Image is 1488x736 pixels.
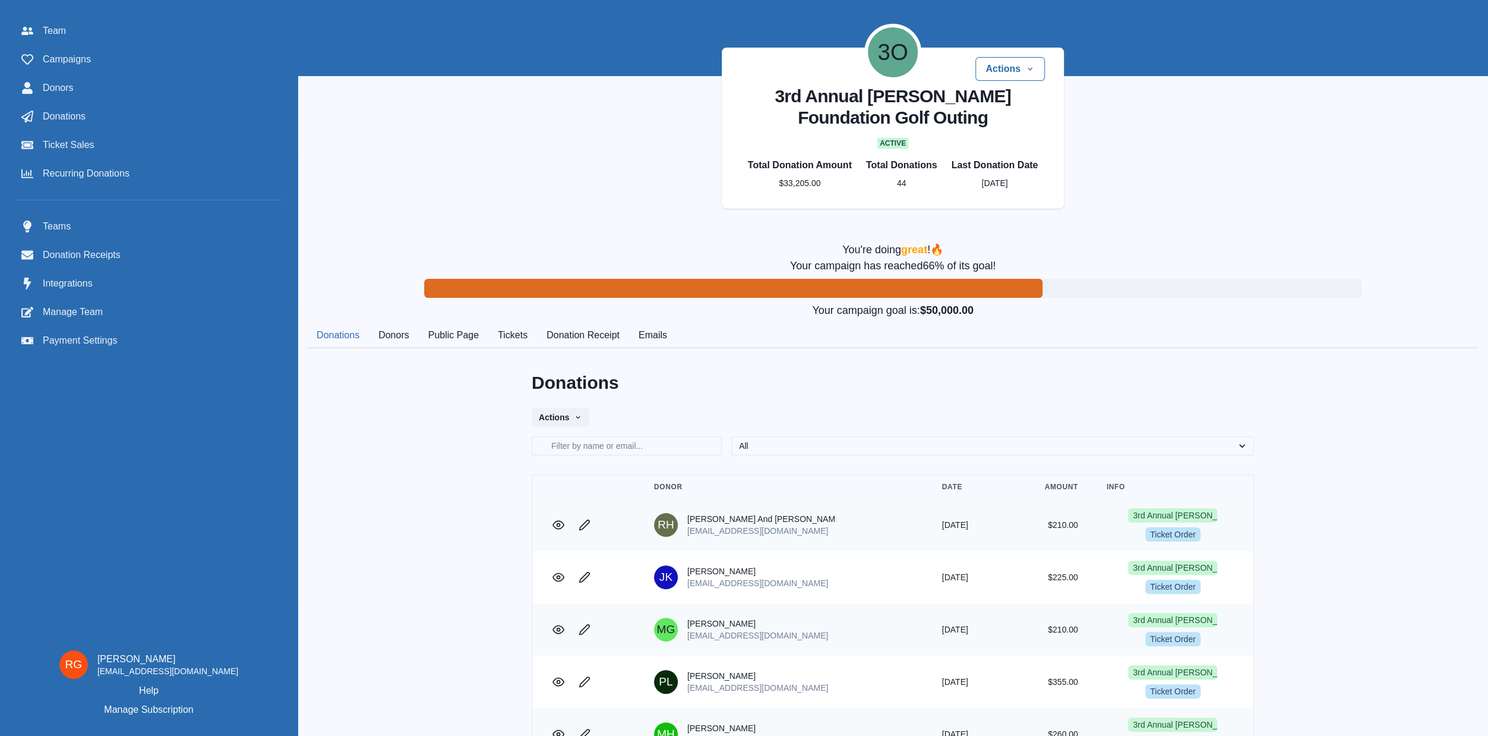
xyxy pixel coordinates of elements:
button: Donations [307,323,369,348]
button: Tickets [488,323,537,348]
th: Info [1092,475,1254,499]
span: Integrations [43,276,93,291]
a: Edit Donation [573,618,596,641]
p: $210.00 [1017,519,1078,531]
span: $50,000.00 [920,304,974,316]
h2: 3rd Annual [PERSON_NAME] Foundation Golf Outing [741,86,1045,128]
a: View Donation [546,618,570,641]
input: Filter by name or email... [532,436,722,455]
span: Recurring Donations [43,166,129,181]
span: Payment Settings [43,334,117,348]
a: Jack Krejci[PERSON_NAME][EMAIL_ADDRESS][DOMAIN_NAME] [654,565,914,589]
div: Ron And Mimi Helms [658,519,674,530]
p: [EMAIL_ADDRESS][DOMAIN_NAME] [97,666,238,677]
button: Public Page [419,323,488,348]
a: Manage Team [14,300,283,324]
p: $33,205.00 [779,177,820,190]
p: [PERSON_NAME] And [PERSON_NAME] [687,513,836,525]
p: $210.00 [1017,624,1078,636]
td: [DATE] [928,656,1003,708]
p: [EMAIL_ADDRESS][DOMAIN_NAME] [687,577,828,589]
a: 3rd Annual [PERSON_NAME] Foundation Golf Outing [1128,561,1217,575]
span: Your campaign goal is: [812,304,920,316]
span: active [877,138,908,149]
a: Donation Receipts [14,243,283,267]
h2: Donations [532,372,1254,394]
p: [PERSON_NAME] [687,670,828,682]
button: Actions [975,57,1045,81]
p: [PERSON_NAME] [687,722,828,734]
td: [DATE] [928,603,1003,656]
span: Ticket Sales [43,138,94,152]
a: View Donation [546,513,570,537]
div: Jack Krejci [659,571,672,583]
p: Your campaign has reached 66 % of its goal! [790,258,996,274]
p: $225.00 [1017,571,1078,583]
a: Megan Garhan[PERSON_NAME][EMAIL_ADDRESS][DOMAIN_NAME] [654,618,914,641]
span: Ticket Order [1145,527,1200,542]
p: [PERSON_NAME] [687,565,828,577]
span: You're doing [842,244,901,256]
p: [EMAIL_ADDRESS][DOMAIN_NAME] [687,682,828,694]
p: Manage Subscription [104,703,193,717]
a: View Donation [546,565,570,589]
th: Date [928,475,1003,499]
a: Edit Donation [573,670,596,694]
span: Donation Receipts [43,248,121,262]
a: Integrations [14,272,283,295]
span: Ticket Order [1145,632,1200,646]
a: Ticket Sales [14,133,283,157]
span: Manage Team [43,305,103,319]
p: 44 [897,177,906,190]
p: Total Donation Amount [748,158,852,172]
span: Team [43,24,66,38]
p: [EMAIL_ADDRESS][DOMAIN_NAME] [687,525,836,537]
p: Last Donation Date [951,158,1038,172]
span: Ticket Order [1145,684,1200,699]
span: great [901,244,927,256]
span: Donors [43,81,74,95]
a: Edit Donation [573,513,596,537]
a: Edit Donation [573,565,596,589]
p: $355.00 [1017,676,1078,688]
p: [DATE] [981,177,1007,190]
a: View Donation [546,670,570,694]
div: 3rd Annual Danny Grimley Foundation Golf Outing [877,41,908,64]
span: Donations [43,109,86,124]
button: Donation Receipt [537,323,629,348]
p: [EMAIL_ADDRESS][DOMAIN_NAME] [687,630,828,641]
span: Ticket Order [1145,580,1200,594]
p: [PERSON_NAME] [687,618,828,630]
a: 3rd Annual [PERSON_NAME] Foundation Golf Outing [1128,665,1217,680]
span: Teams [43,219,71,234]
span: ! 🔥 [927,244,943,256]
a: 3rd Annual [PERSON_NAME] Foundation Golf Outing [1128,613,1217,627]
a: Phil Laskowsky[PERSON_NAME][EMAIL_ADDRESS][DOMAIN_NAME] [654,670,914,694]
a: Payment Settings [14,329,283,353]
span: Campaigns [43,52,91,67]
a: 3rd Annual [PERSON_NAME] Foundation Golf Outing [1128,508,1217,523]
p: Total Donations [866,158,937,172]
a: Campaigns [14,48,283,71]
th: Amount [1003,475,1092,499]
div: Richard P. Grimley [65,659,82,670]
td: [DATE] [928,551,1003,603]
a: Ron And Mimi Helms[PERSON_NAME] And [PERSON_NAME][EMAIL_ADDRESS][DOMAIN_NAME] [654,513,914,537]
a: Team [14,19,283,43]
a: Donors [14,76,283,100]
a: Donations [14,105,283,128]
button: Donors [369,323,419,348]
button: Actions [532,408,589,427]
a: 3rd Annual [PERSON_NAME] Foundation Golf Outing [1128,718,1217,732]
td: [DATE] [928,499,1003,551]
p: [PERSON_NAME] [97,652,238,666]
a: Help [139,684,159,698]
button: Emails [629,323,677,348]
div: Phil Laskowsky [659,676,672,687]
a: Teams [14,215,283,238]
th: Donor [640,475,928,499]
div: Megan Garhan [656,624,675,635]
a: Recurring Donations [14,162,283,185]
